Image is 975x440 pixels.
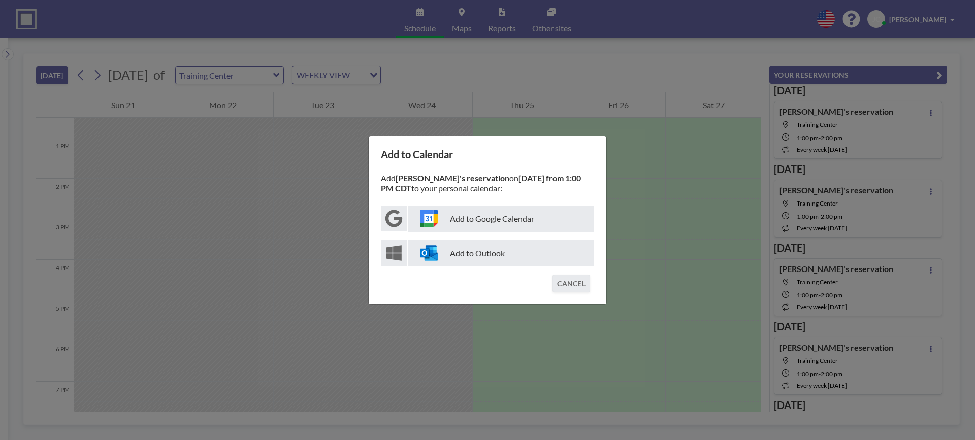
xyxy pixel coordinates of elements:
button: Add to Outlook [381,240,594,266]
strong: [PERSON_NAME]'s reservation [396,173,509,183]
img: google-calendar-icon.svg [420,210,438,227]
strong: [DATE] from 1:00 PM CDT [381,173,581,193]
p: Add to Outlook [408,240,594,266]
p: Add on to your personal calendar: [381,173,594,193]
h3: Add to Calendar [381,148,594,161]
button: CANCEL [552,275,590,292]
p: Add to Google Calendar [408,206,594,232]
img: windows-outlook-icon.svg [420,244,438,262]
button: Add to Google Calendar [381,206,594,232]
